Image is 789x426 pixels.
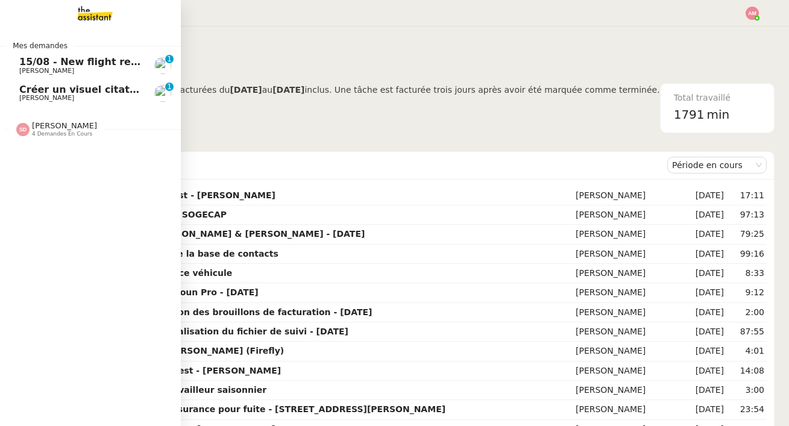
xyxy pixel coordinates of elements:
td: [PERSON_NAME] [573,322,687,342]
span: 4 demandes en cours [32,131,92,137]
td: [DATE] [687,303,726,322]
span: 1791 [674,107,705,122]
img: svg [746,7,759,20]
td: [PERSON_NAME] [573,205,687,225]
td: [PERSON_NAME] [573,342,687,361]
div: Total travaillé [674,91,761,105]
img: users%2F37wbV9IbQuXMU0UH0ngzBXzaEe12%2Favatar%2Fcba66ece-c48a-48c8-9897-a2adc1834457 [154,85,171,102]
div: Demandes [61,153,667,177]
td: 97:13 [726,205,767,225]
td: [DATE] [687,362,726,381]
span: Mes demandes [5,40,75,52]
td: 23:54 [726,400,767,419]
b: [DATE] [230,85,262,95]
td: [DATE] [687,225,726,244]
nz-badge-sup: 1 [165,83,174,91]
img: svg [16,123,30,136]
td: [DATE] [687,245,726,264]
strong: Faire la déclaration d'assurance pour fuite - [STREET_ADDRESS][PERSON_NAME] [63,404,445,414]
td: [PERSON_NAME] [573,225,687,244]
strong: Sous-procédure 2 : Édition des brouillons de facturation - [DATE] [63,307,372,317]
span: au [262,85,272,95]
img: users%2FC9SBsJ0duuaSgpQFj5LgoEX8n0o2%2Favatar%2Fec9d51b8-9413-4189-adfb-7be4d8c96a3c [154,57,171,74]
td: 87:55 [726,322,767,342]
td: [PERSON_NAME] [573,362,687,381]
td: [PERSON_NAME] [573,381,687,400]
strong: Sous-procédure 1 : Actualisation du fichier de suivi - [DATE] [63,327,348,336]
nz-select-item: Période en cours [672,157,762,173]
td: [DATE] [687,342,726,361]
td: [PERSON_NAME] [573,186,687,205]
b: [DATE] [272,85,304,95]
p: 1 [167,83,172,93]
nz-badge-sup: 1 [165,55,174,63]
td: [DATE] [687,400,726,419]
td: [PERSON_NAME] [573,245,687,264]
span: [PERSON_NAME] [19,67,74,75]
span: [PERSON_NAME] [32,121,97,130]
td: [DATE] [687,264,726,283]
p: 1 [167,55,172,66]
td: [PERSON_NAME] [573,264,687,283]
span: Créer un visuel citation [19,84,146,95]
td: 8:33 [726,264,767,283]
td: 99:16 [726,245,767,264]
span: inclus. Une tâche est facturée trois jours après avoir été marquée comme terminée. [304,85,659,95]
span: 15/08 - New flight request - [PERSON_NAME] [19,56,262,67]
td: 4:01 [726,342,767,361]
strong: Gestion boite mail [PERSON_NAME] & [PERSON_NAME] - [DATE] [63,229,365,239]
td: 79:25 [726,225,767,244]
td: [DATE] [687,381,726,400]
td: 17:11 [726,186,767,205]
td: [PERSON_NAME] [573,283,687,302]
td: [PERSON_NAME] [573,400,687,419]
td: 2:00 [726,303,767,322]
td: [DATE] [687,205,726,225]
td: 3:00 [726,381,767,400]
td: [PERSON_NAME] [573,303,687,322]
span: min [707,105,730,125]
td: [DATE] [687,322,726,342]
td: 9:12 [726,283,767,302]
td: [DATE] [687,283,726,302]
span: [PERSON_NAME] [19,94,74,102]
td: 14:08 [726,362,767,381]
td: [DATE] [687,186,726,205]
